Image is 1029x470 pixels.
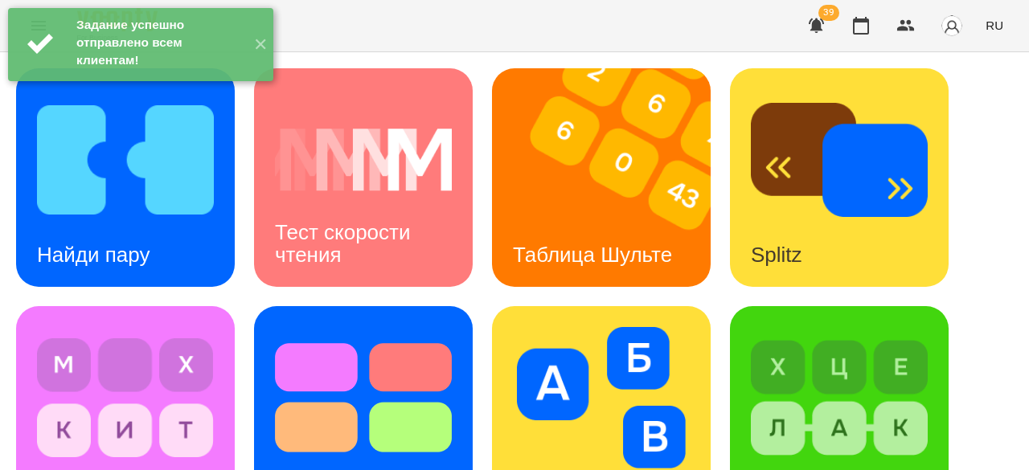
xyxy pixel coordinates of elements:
h3: Splitz [751,243,802,267]
h3: Найди пару [37,243,150,267]
a: Таблица ШультеТаблица Шульте [492,68,711,287]
img: Найди пару [37,89,214,231]
h3: Тест скорости чтения [275,220,416,266]
img: Тест Струпа [275,327,452,468]
a: Найди паруНайди пару [16,68,235,287]
img: Заполнение слов [37,327,214,468]
img: Таблица Шульте [492,68,731,287]
img: avatar_s.png [941,14,963,37]
img: Алфавит [513,327,690,468]
span: RU [986,17,1003,34]
a: SplitzSplitz [730,68,949,287]
img: Тест скорости чтения [275,89,452,231]
h3: Таблица Шульте [513,243,672,267]
a: Тест скорости чтенияТест скорости чтения [254,68,473,287]
div: Задание успешно отправлено всем клиентам! [76,16,241,69]
span: 39 [818,5,839,21]
button: RU [979,10,1010,40]
img: Splitz [751,89,928,231]
img: Найди слово [751,327,928,468]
